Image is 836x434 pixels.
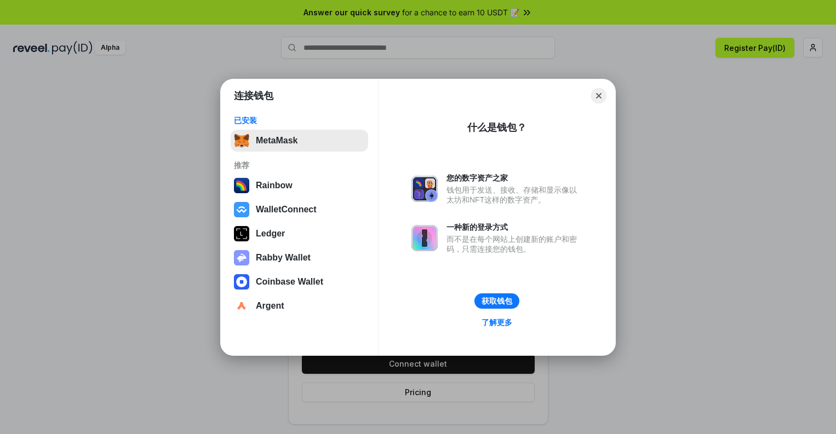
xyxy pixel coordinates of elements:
img: svg+xml,%3Csvg%20xmlns%3D%22http%3A%2F%2Fwww.w3.org%2F2000%2Fsvg%22%20fill%3D%22none%22%20viewBox... [234,250,249,265]
button: MetaMask [231,130,368,152]
div: Rabby Wallet [256,253,311,263]
div: 而不是在每个网站上创建新的账户和密码，只需连接您的钱包。 [446,234,582,254]
button: Ledger [231,223,368,245]
div: 您的数字资产之家 [446,173,582,183]
img: svg+xml,%3Csvg%20width%3D%22120%22%20height%3D%22120%22%20viewBox%3D%220%200%20120%20120%22%20fil... [234,178,249,193]
div: MetaMask [256,136,297,146]
h1: 连接钱包 [234,89,273,102]
img: svg+xml,%3Csvg%20width%3D%2228%22%20height%3D%2228%22%20viewBox%3D%220%200%2028%2028%22%20fill%3D... [234,274,249,290]
a: 了解更多 [475,315,519,329]
button: 获取钱包 [474,293,519,309]
button: Coinbase Wallet [231,271,368,293]
img: svg+xml,%3Csvg%20xmlns%3D%22http%3A%2F%2Fwww.w3.org%2F2000%2Fsvg%22%20fill%3D%22none%22%20viewBox... [411,225,438,251]
div: Rainbow [256,181,293,190]
button: WalletConnect [231,199,368,221]
div: Coinbase Wallet [256,277,323,287]
button: Rabby Wallet [231,247,368,269]
div: 推荐 [234,160,365,170]
img: svg+xml,%3Csvg%20fill%3D%22none%22%20height%3D%2233%22%20viewBox%3D%220%200%2035%2033%22%20width%... [234,133,249,148]
div: 钱包用于发送、接收、存储和显示像以太坊和NFT这样的数字资产。 [446,185,582,205]
div: 了解更多 [482,317,512,327]
img: svg+xml,%3Csvg%20xmlns%3D%22http%3A%2F%2Fwww.w3.org%2F2000%2Fsvg%22%20fill%3D%22none%22%20viewBox... [411,176,438,202]
div: Argent [256,301,284,311]
img: svg+xml,%3Csvg%20width%3D%2228%22%20height%3D%2228%22%20viewBox%3D%220%200%2028%2028%22%20fill%3D... [234,298,249,314]
button: Close [591,88,606,103]
div: Ledger [256,229,285,239]
img: svg+xml,%3Csvg%20width%3D%2228%22%20height%3D%2228%22%20viewBox%3D%220%200%2028%2028%22%20fill%3D... [234,202,249,217]
img: svg+xml,%3Csvg%20xmlns%3D%22http%3A%2F%2Fwww.w3.org%2F2000%2Fsvg%22%20width%3D%2228%22%20height%3... [234,226,249,241]
button: Argent [231,295,368,317]
div: 获取钱包 [482,296,512,306]
button: Rainbow [231,175,368,196]
div: 一种新的登录方式 [446,222,582,232]
div: 已安装 [234,115,365,125]
div: 什么是钱包？ [467,121,526,134]
div: WalletConnect [256,205,317,215]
